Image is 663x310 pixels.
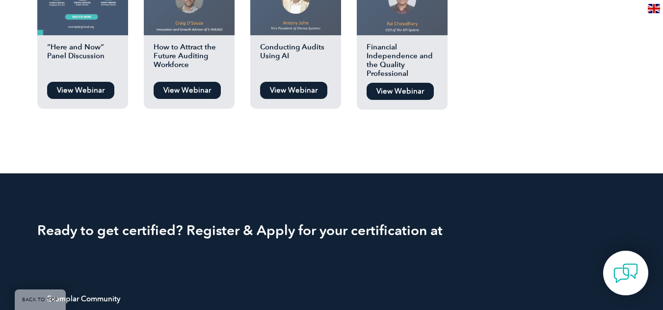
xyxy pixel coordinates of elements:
[648,4,660,13] img: en
[260,82,327,99] a: View Webinar
[250,43,341,77] h2: Conducting Audits Using AI
[357,43,448,78] h2: Financial Independence and the Quality Professional
[367,83,434,100] a: View Webinar
[15,289,66,310] a: BACK TO TOP
[47,82,114,99] a: View Webinar
[144,43,235,77] h2: How to Attract the Future Auditing Workforce
[154,82,221,99] a: View Webinar
[613,261,638,286] img: contact-chat.png
[37,43,128,77] h2: “Here and Now” Panel Discussion
[37,222,626,238] h2: Ready to get certified? Register & Apply for your certification at
[37,290,130,308] a: Exemplar Community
